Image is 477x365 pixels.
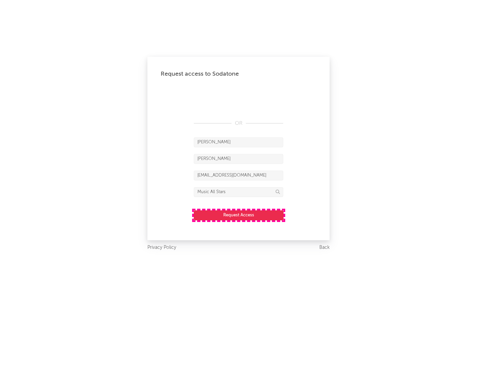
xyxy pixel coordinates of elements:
button: Request Access [194,210,284,220]
div: Request access to Sodatone [161,70,316,78]
input: Email [194,171,283,181]
a: Privacy Policy [147,244,176,252]
div: OR [194,119,283,127]
a: Back [319,244,330,252]
input: First Name [194,137,283,147]
input: Last Name [194,154,283,164]
input: Division [194,187,283,197]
